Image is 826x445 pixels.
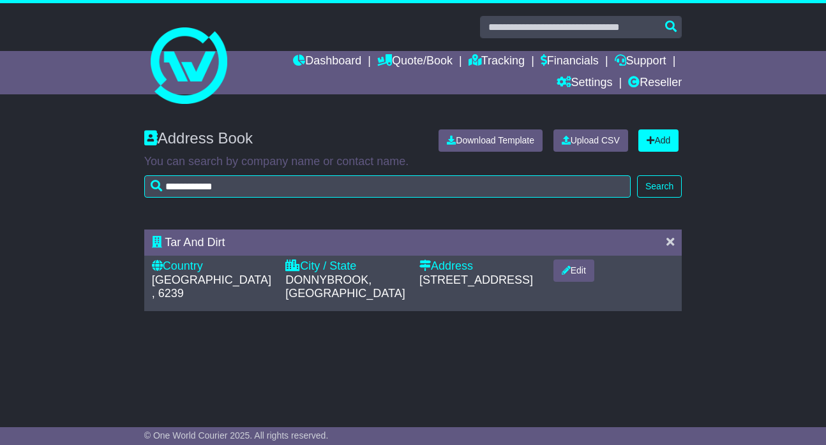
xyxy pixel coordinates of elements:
p: You can search by company name or contact name. [144,155,682,169]
a: Financials [541,51,599,73]
a: Dashboard [293,51,361,73]
span: [STREET_ADDRESS] [419,274,533,286]
span: © One World Courier 2025. All rights reserved. [144,430,329,441]
span: Tar And Dirt [165,236,225,249]
a: Tracking [469,51,525,73]
div: City / State [285,259,407,274]
a: Reseller [628,73,682,94]
a: Settings [557,73,613,94]
div: Address [419,259,541,274]
div: Address Book [138,129,430,152]
button: Edit [553,259,594,282]
a: Download Template [439,129,543,152]
a: Support [615,51,666,73]
span: DONNYBROOK, [GEOGRAPHIC_DATA] [285,274,405,300]
span: [GEOGRAPHIC_DATA], 6239 [152,274,271,300]
button: Search [637,175,682,198]
div: Country [152,259,273,274]
a: Upload CSV [553,129,628,152]
a: Quote/Book [377,51,453,73]
a: Add [638,129,679,152]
